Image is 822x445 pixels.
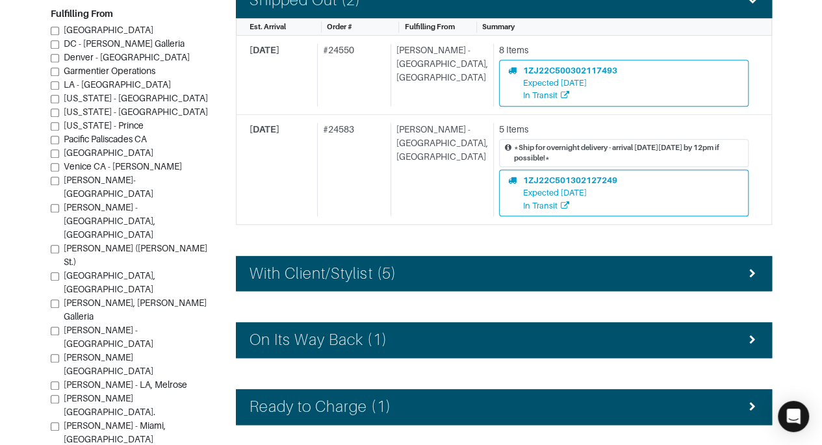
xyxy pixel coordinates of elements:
[51,150,59,159] input: [GEOGRAPHIC_DATA]
[51,95,59,104] input: [US_STATE] - [GEOGRAPHIC_DATA]
[51,68,59,77] input: Garmentier Operations
[64,421,166,445] span: [PERSON_NAME] - Miami, [GEOGRAPHIC_DATA]
[523,186,617,199] div: Expected [DATE]
[51,55,59,63] input: Denver - [GEOGRAPHIC_DATA]
[64,39,185,49] span: DC - [PERSON_NAME] Galleria
[250,264,396,283] h4: With Client/Stylist (5)
[51,205,59,213] input: [PERSON_NAME] - [GEOGRAPHIC_DATA], [GEOGRAPHIC_DATA]
[391,44,488,107] div: [PERSON_NAME] - [GEOGRAPHIC_DATA], [GEOGRAPHIC_DATA]
[64,107,208,118] span: [US_STATE] - [GEOGRAPHIC_DATA]
[404,23,454,31] span: Fulfilling From
[327,23,352,31] span: Order #
[317,44,385,107] div: # 24550
[523,199,617,212] div: In Transit
[51,300,59,309] input: [PERSON_NAME], [PERSON_NAME] Galleria
[51,136,59,145] input: Pacific Paliscades CA
[51,8,113,21] label: Fulfilling From
[51,177,59,186] input: [PERSON_NAME]-[GEOGRAPHIC_DATA]
[51,423,59,431] input: [PERSON_NAME] - Miami, [GEOGRAPHIC_DATA]
[64,244,207,268] span: [PERSON_NAME] ([PERSON_NAME] St.)
[64,25,153,36] span: [GEOGRAPHIC_DATA]
[64,353,153,377] span: [PERSON_NAME][GEOGRAPHIC_DATA]
[51,327,59,336] input: [PERSON_NAME] - [GEOGRAPHIC_DATA]
[64,162,182,172] span: Venice CA - [PERSON_NAME]
[51,382,59,390] input: [PERSON_NAME] - LA, Melrose
[64,394,155,418] span: [PERSON_NAME][GEOGRAPHIC_DATA].
[51,273,59,281] input: [GEOGRAPHIC_DATA], [GEOGRAPHIC_DATA]
[64,271,155,295] span: [GEOGRAPHIC_DATA], [GEOGRAPHIC_DATA]
[499,123,749,136] div: 5 Items
[64,134,147,145] span: Pacific Paliscades CA
[51,82,59,90] input: LA - [GEOGRAPHIC_DATA]
[523,77,617,89] div: Expected [DATE]
[51,109,59,118] input: [US_STATE] - [GEOGRAPHIC_DATA]
[64,121,144,131] span: [US_STATE] - Prince
[250,45,279,55] span: [DATE]
[64,53,190,63] span: Denver - [GEOGRAPHIC_DATA]
[64,148,153,159] span: [GEOGRAPHIC_DATA]
[64,325,153,350] span: [PERSON_NAME] - [GEOGRAPHIC_DATA]
[499,44,749,57] div: 8 Items
[514,142,743,164] div: *Ship for overnight delivery - arrival [DATE][DATE] by 12pm if possible!*
[64,94,208,104] span: [US_STATE] - [GEOGRAPHIC_DATA]
[499,60,749,107] a: 1ZJ22C500302117493Expected [DATE]In Transit
[64,298,207,322] span: [PERSON_NAME], [PERSON_NAME] Galleria
[391,123,488,216] div: [PERSON_NAME] - [GEOGRAPHIC_DATA], [GEOGRAPHIC_DATA]
[51,355,59,363] input: [PERSON_NAME][GEOGRAPHIC_DATA]
[51,27,59,36] input: [GEOGRAPHIC_DATA]
[51,123,59,131] input: [US_STATE] - Prince
[778,401,809,432] div: Open Intercom Messenger
[51,41,59,49] input: DC - [PERSON_NAME] Galleria
[51,396,59,404] input: [PERSON_NAME][GEOGRAPHIC_DATA].
[64,66,155,77] span: Garmentier Operations
[250,23,286,31] span: Est. Arrival
[250,331,387,350] h4: On Its Way Back (1)
[250,398,391,416] h4: Ready to Charge (1)
[499,170,749,216] a: 1ZJ22C501302127249Expected [DATE]In Transit
[64,80,171,90] span: LA - [GEOGRAPHIC_DATA]
[64,380,187,390] span: [PERSON_NAME] - LA, Melrose
[51,164,59,172] input: Venice CA - [PERSON_NAME]
[317,123,385,216] div: # 24583
[482,23,515,31] span: Summary
[250,124,279,134] span: [DATE]
[64,203,155,240] span: [PERSON_NAME] - [GEOGRAPHIC_DATA], [GEOGRAPHIC_DATA]
[523,89,617,101] div: In Transit
[64,175,153,199] span: [PERSON_NAME]-[GEOGRAPHIC_DATA]
[523,64,617,77] div: 1ZJ22C500302117493
[51,246,59,254] input: [PERSON_NAME] ([PERSON_NAME] St.)
[523,174,617,186] div: 1ZJ22C501302127249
